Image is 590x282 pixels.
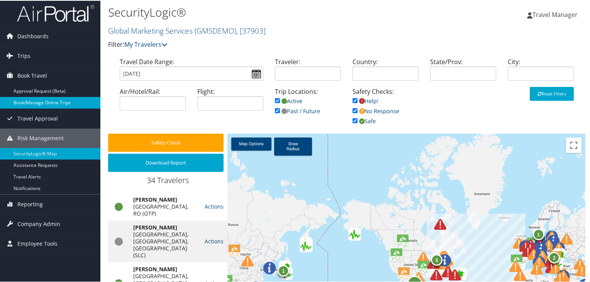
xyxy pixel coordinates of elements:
div: Drought is on going in China, Kazakhstan, Mongolia, Russia [225,241,244,259]
a: Global Marketing Services [108,25,266,35]
a: My Travelers [124,39,168,48]
div: Green earthquake alert (Magnitude 4.7M, Depth:10km) in Off East Coast Of Kamchatka 02/10/2025 09:... [297,235,316,254]
a: Actions [205,237,224,244]
button: Download Report [108,153,224,171]
span: ( GMSDEMO ) [195,25,236,35]
span: Trips [17,46,31,65]
div: [GEOGRAPHIC_DATA], RO (OTP) [133,202,197,216]
div: Drought is on going in United States [415,257,433,275]
div: [PERSON_NAME] [133,223,197,230]
div: State/Prov: [424,56,502,86]
img: airportal-logo.png [17,3,94,22]
div: Travel Date Range: [114,56,269,86]
div: Green earthquake alert (Magnitude 4.5M, Depth:10km) in Off East Coast Of Honshu, Japan 01/10/2025... [277,263,296,282]
span: Travel Manager [532,10,578,18]
div: Green earthquake alert (Magnitude 4.5M, Depth:63.101km) in Russian Federation 02/10/2025 14:38 UT... [297,233,315,252]
div: [GEOGRAPHIC_DATA], [GEOGRAPHIC_DATA], [GEOGRAPHIC_DATA] (SLC) [133,230,197,258]
a: Map Options [231,137,271,150]
button: Reset Filters [530,86,574,100]
a: Safe [353,117,376,124]
p: Filter: [108,39,426,49]
div: Drought is on going in Belgium, Germany, Finland, France, Luxembourg, Netherlands, Norway, Sweden, [524,234,543,252]
div: Drought is on going in Mexico, United States [395,263,414,282]
span: Company Admin [17,214,60,233]
button: Safety Check [108,133,224,151]
span: Dashboards [17,26,49,45]
div: Air/Hotel/Rail: [114,86,192,116]
a: Actions [205,202,224,209]
a: Draw Radius [274,137,312,155]
div: Drought is on going in Austria, Bosnia & Herzegovina, Bulgaria, Georgia, Greece, Croatia, Hungary... [547,247,565,266]
span: Reporting [17,194,43,213]
div: Green earthquake alert (Magnitude 4.6M, Depth:3.9km) in United States 02/10/2025 07:13 UTC, 20 th... [346,224,364,243]
div: Safety Checks: [347,86,424,133]
div: [PERSON_NAME] [133,195,197,202]
a: No Response [353,107,399,114]
h1: SecurityLogic® [108,3,426,20]
div: Country: [347,56,424,86]
div: [PERSON_NAME] [133,265,197,272]
div: Traveler: [269,56,347,86]
div: 1 [532,228,544,240]
button: Toggle fullscreen view [566,137,582,152]
span: Book Travel [17,65,47,85]
div: City: [502,56,580,86]
a: Past / Future [275,107,320,114]
a: Travel Manager [527,2,585,25]
a: Active [275,97,302,104]
span: Employee Tools [17,233,58,253]
div: Trip Locations: [269,86,347,123]
span: Risk Management [17,128,64,147]
div: 34 Travelers [108,174,227,189]
div: Drought is on going in Canada [394,231,412,249]
div: Green earthquake alert (Magnitude 4.5M, Depth:10km) in Off East Coast Of Kamchatka 02/10/2025 01:... [297,236,315,255]
div: Green earthquake alert (Magnitude 5M, Depth:10km) in Türkiye 02/10/2025 11:55 UTC, 14.1 million i... [547,253,566,272]
a: Help! [353,97,378,104]
span: Travel Approval [17,108,58,127]
div: Drought is on going in Spain, Portugal [508,251,526,269]
div: Drought is on going in United States [388,245,406,263]
div: Flight: [192,86,269,116]
div: Green flood alert in Japan [276,257,294,275]
span: , [ 37903 ] [236,25,266,35]
div: Green flood alert in Ukraine [550,245,568,263]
